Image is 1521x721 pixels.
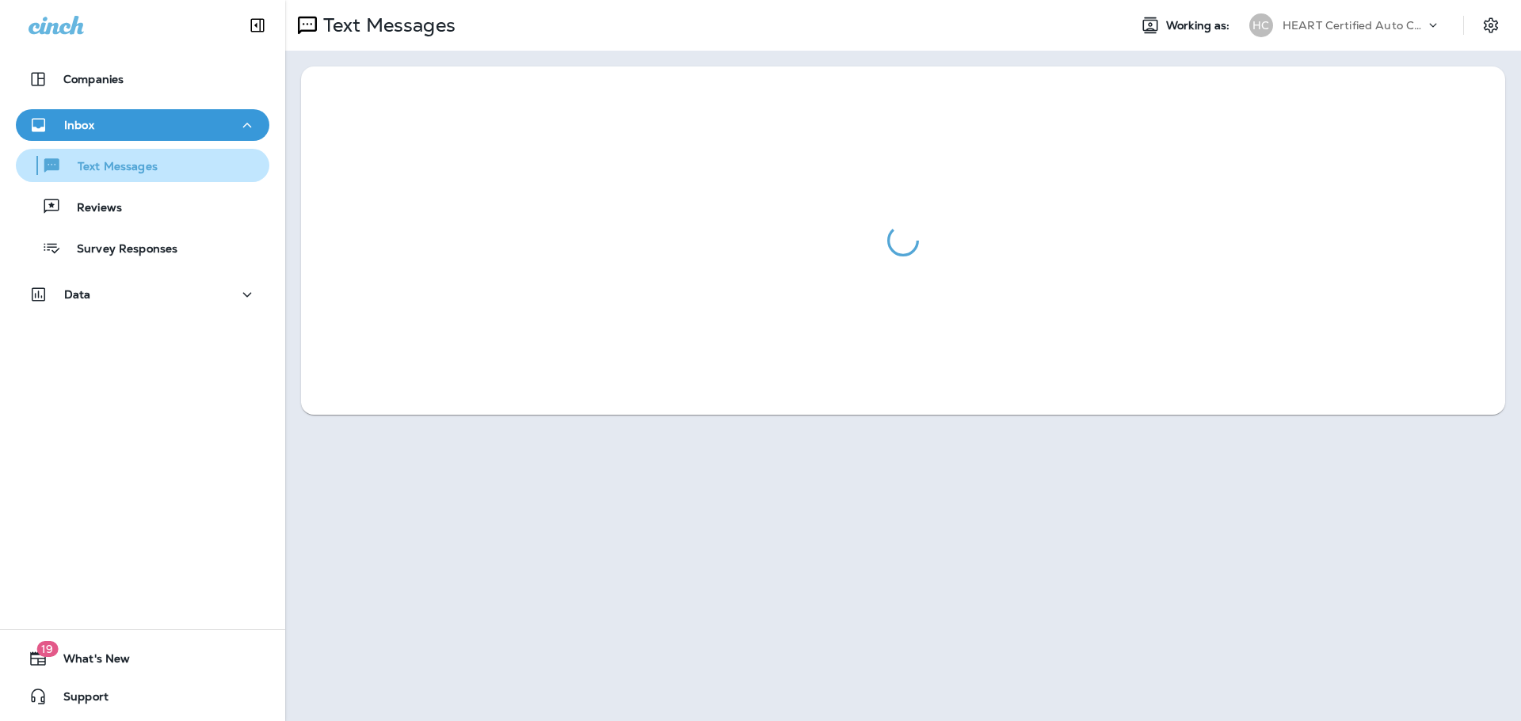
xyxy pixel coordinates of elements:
p: Text Messages [62,160,158,175]
button: Reviews [16,190,269,223]
p: Inbox [64,119,94,131]
button: Text Messages [16,149,269,182]
button: Survey Responses [16,231,269,264]
span: Support [48,690,109,709]
button: Settings [1477,11,1505,40]
button: Inbox [16,109,269,141]
div: HC [1249,13,1273,37]
span: What's New [48,652,130,671]
span: Working as: [1166,19,1233,32]
p: Reviews [61,201,122,216]
p: HEART Certified Auto Care [1283,19,1425,32]
p: Survey Responses [61,242,177,257]
button: 19What's New [16,643,269,674]
button: Collapse Sidebar [235,9,280,41]
span: 19 [36,641,58,657]
button: Companies [16,63,269,95]
button: Support [16,681,269,712]
p: Data [64,288,91,301]
button: Data [16,279,269,310]
p: Text Messages [317,13,456,37]
p: Companies [63,73,124,85]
